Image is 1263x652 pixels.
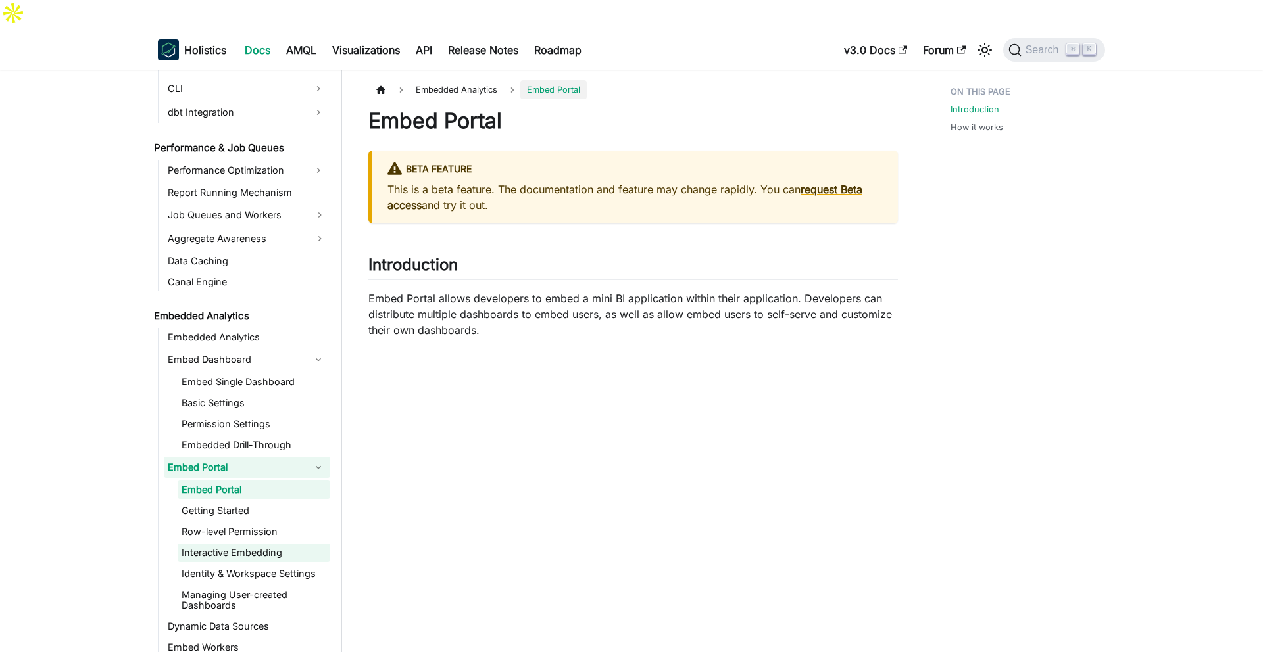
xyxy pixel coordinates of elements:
a: Forum [915,39,974,60]
a: Home page [368,80,393,99]
button: Expand sidebar category 'Performance Optimization' [307,160,330,181]
a: Getting Started [178,501,330,520]
a: Embed Dashboard [164,349,307,370]
a: Report Running Mechanism [164,183,330,202]
a: Dynamic Data Sources [164,617,330,636]
a: Performance & Job Queues [150,139,330,157]
nav: Breadcrumbs [368,80,898,99]
a: Canal Engine [164,273,330,291]
a: Embed Single Dashboard [178,373,330,391]
a: Interactive Embedding [178,544,330,562]
span: Embedded Analytics [409,80,504,99]
h1: Embed Portal [368,108,898,134]
a: Basic Settings [178,394,330,412]
a: CLI [164,78,307,99]
button: Collapse sidebar category 'Embed Dashboard' [307,349,330,370]
a: Aggregate Awareness [164,228,330,249]
button: Search (Command+K) [1003,38,1105,62]
a: Docs [237,39,278,60]
kbd: ⌘ [1066,43,1079,55]
a: API [408,39,440,60]
a: Introduction [951,103,999,116]
a: Data Caching [164,252,330,270]
a: Embedded Analytics [164,328,330,346]
a: Managing User-created Dashboards [178,586,330,615]
span: Embed Portal [520,80,587,99]
div: BETA FEATURE [387,161,882,178]
button: Expand sidebar category 'CLI' [307,78,330,99]
a: v3.0 Docs [836,39,915,60]
a: Row-level Permission [178,523,330,541]
a: HolisticsHolistics [158,39,226,60]
span: Search [1022,44,1067,56]
a: Embedded Drill-Through [178,436,330,454]
a: AMQL [278,39,324,60]
img: Holistics [158,39,179,60]
a: Embed Portal [178,480,330,499]
a: Visualizations [324,39,408,60]
a: Embedded Analytics [150,307,330,325]
a: Job Queues and Workers [164,204,330,225]
a: Performance Optimization [164,160,307,181]
button: Expand sidebar category 'dbt Integration' [307,102,330,123]
a: Embed Portal [164,457,307,478]
b: Holistics [184,42,226,58]
p: This is a beta feature. The documentation and feature may change rapidly. You can and try it out. [387,181,882,213]
a: Permission Settings [178,415,330,433]
a: Release Notes [440,39,526,60]
a: How it works [951,121,1003,133]
h2: Introduction [368,255,898,280]
a: Roadmap [526,39,589,60]
button: Collapse sidebar category 'Embed Portal' [307,457,330,478]
kbd: K [1083,43,1096,55]
p: Embed Portal allows developers to embed a mini BI application within their application. Developer... [368,291,898,338]
a: dbt Integration [164,102,307,123]
button: Switch between dark and light mode (currently light mode) [974,39,995,60]
a: Identity & Workspace Settings [178,565,330,583]
a: request Beta access [387,183,862,212]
